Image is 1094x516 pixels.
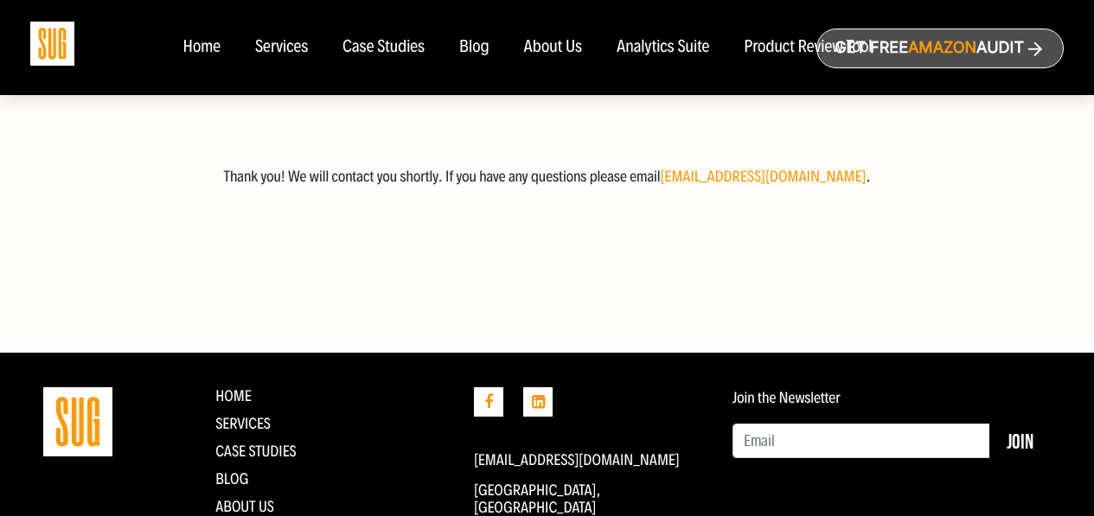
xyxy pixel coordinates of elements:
input: Email [733,424,990,458]
a: [EMAIL_ADDRESS][DOMAIN_NAME] [661,167,867,186]
a: Case Studies [342,38,425,57]
a: Blog [215,469,248,488]
label: Join the Newsletter [733,389,841,406]
a: About Us [215,497,274,516]
a: Services [215,414,271,433]
a: Get freeAmazonAudit [816,29,1064,68]
a: Services [255,38,308,57]
a: Product Review Tool [744,38,872,57]
img: Straight Up Growth [43,387,112,456]
a: Home [215,386,252,405]
a: About Us [524,38,583,57]
a: Home [182,38,220,57]
button: Join [989,424,1051,458]
a: Analytics Suite [617,38,709,57]
a: [EMAIL_ADDRESS][DOMAIN_NAME] [474,450,680,469]
a: Blog [459,38,489,57]
img: Sug [30,22,74,66]
a: CASE STUDIES [215,442,297,461]
span: Amazon [908,39,976,57]
p: [GEOGRAPHIC_DATA], [GEOGRAPHIC_DATA] [474,481,707,516]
